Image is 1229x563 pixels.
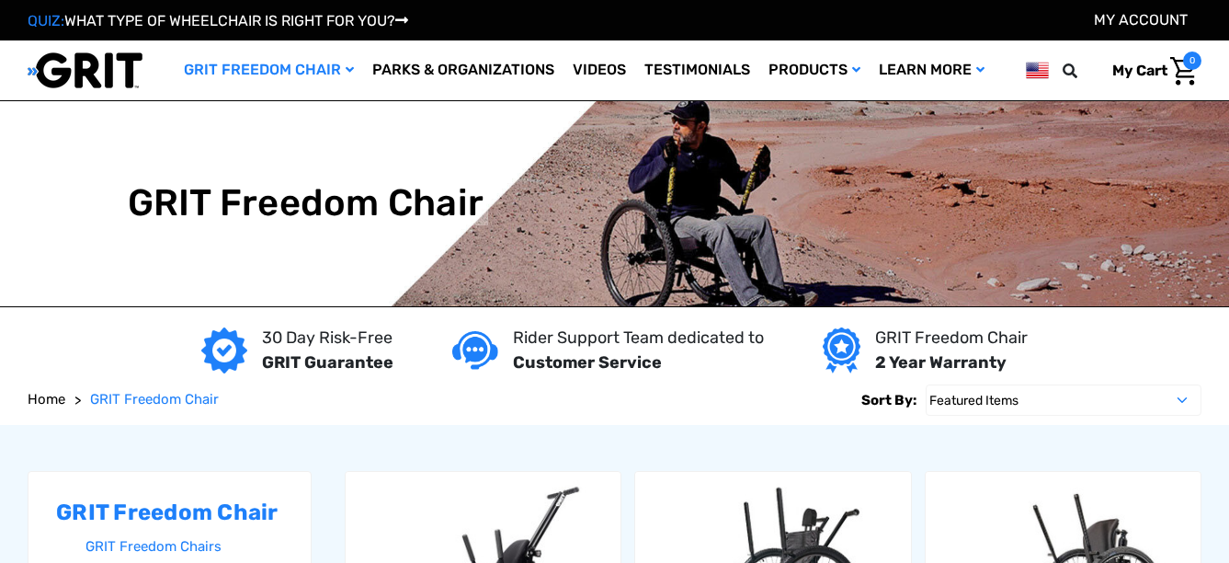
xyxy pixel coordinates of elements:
[1183,52,1201,70] span: 0
[1071,52,1098,90] input: Search
[85,534,283,560] a: GRIT Freedom Chairs
[875,352,1007,373] strong: 2 Year Warranty
[128,181,484,225] h1: GRIT Freedom Chair
[1112,62,1167,79] span: My Cart
[28,12,64,29] span: QUIZ:
[363,40,563,100] a: Parks & Organizations
[452,331,498,369] img: Customer service
[56,500,283,526] h2: GRIT Freedom Chair
[563,40,635,100] a: Videos
[823,327,860,373] img: Year warranty
[875,326,1028,350] p: GRIT Freedom Chair
[28,389,65,410] a: Home
[28,391,65,408] span: Home
[759,40,870,100] a: Products
[201,327,247,373] img: GRIT Guarantee
[1094,11,1188,29] a: Account
[513,326,764,350] p: Rider Support Team dedicated to
[870,40,994,100] a: Learn More
[1026,59,1049,82] img: us.png
[28,52,142,89] img: GRIT All-Terrain Wheelchair and Mobility Equipment
[1098,52,1201,90] a: Cart with 0 items
[175,40,363,100] a: GRIT Freedom Chair
[90,389,219,410] a: GRIT Freedom Chair
[861,385,916,416] label: Sort By:
[513,352,662,373] strong: Customer Service
[28,12,408,29] a: QUIZ:WHAT TYPE OF WHEELCHAIR IS RIGHT FOR YOU?
[90,391,219,408] span: GRIT Freedom Chair
[1170,57,1197,86] img: Cart
[635,40,759,100] a: Testimonials
[262,326,393,350] p: 30 Day Risk-Free
[262,352,393,373] strong: GRIT Guarantee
